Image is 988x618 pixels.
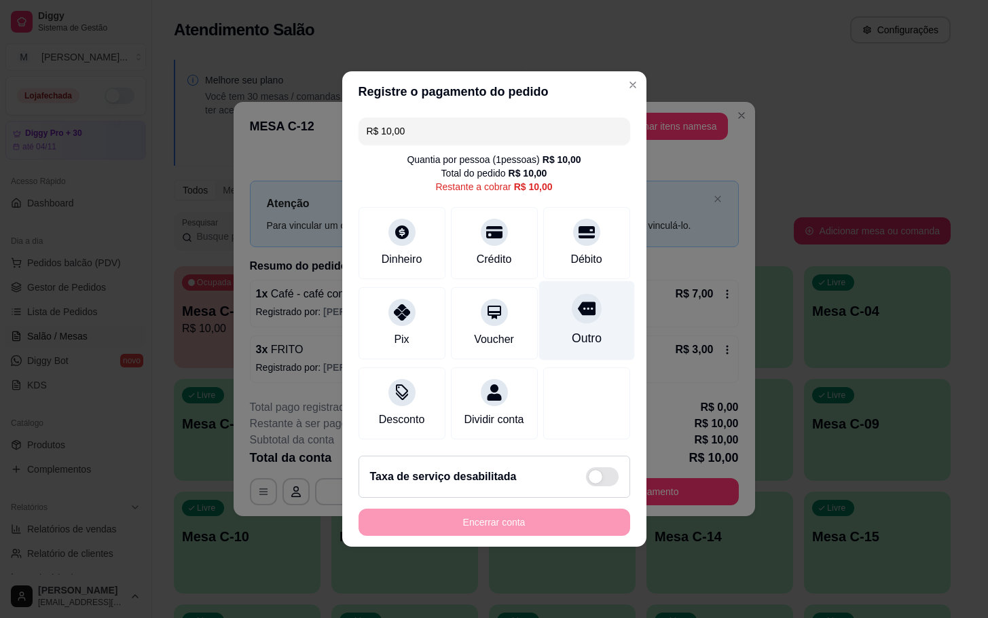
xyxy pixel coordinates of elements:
div: Dividir conta [464,412,524,428]
div: R$ 10,00 [514,180,553,194]
div: Pix [394,331,409,348]
h2: Taxa de serviço desabilitada [370,469,517,485]
div: Total do pedido [441,166,547,180]
header: Registre o pagamento do pedido [342,71,646,112]
div: Dinheiro [382,251,422,268]
div: Quantia por pessoa ( 1 pessoas) [407,153,581,166]
div: Restante a cobrar [435,180,552,194]
input: Ex.: hambúrguer de cordeiro [367,117,622,145]
div: Outro [571,329,601,347]
div: Crédito [477,251,512,268]
div: Desconto [379,412,425,428]
div: Voucher [474,331,514,348]
div: R$ 10,00 [543,153,581,166]
button: Close [622,74,644,96]
div: Débito [570,251,602,268]
div: R$ 10,00 [509,166,547,180]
